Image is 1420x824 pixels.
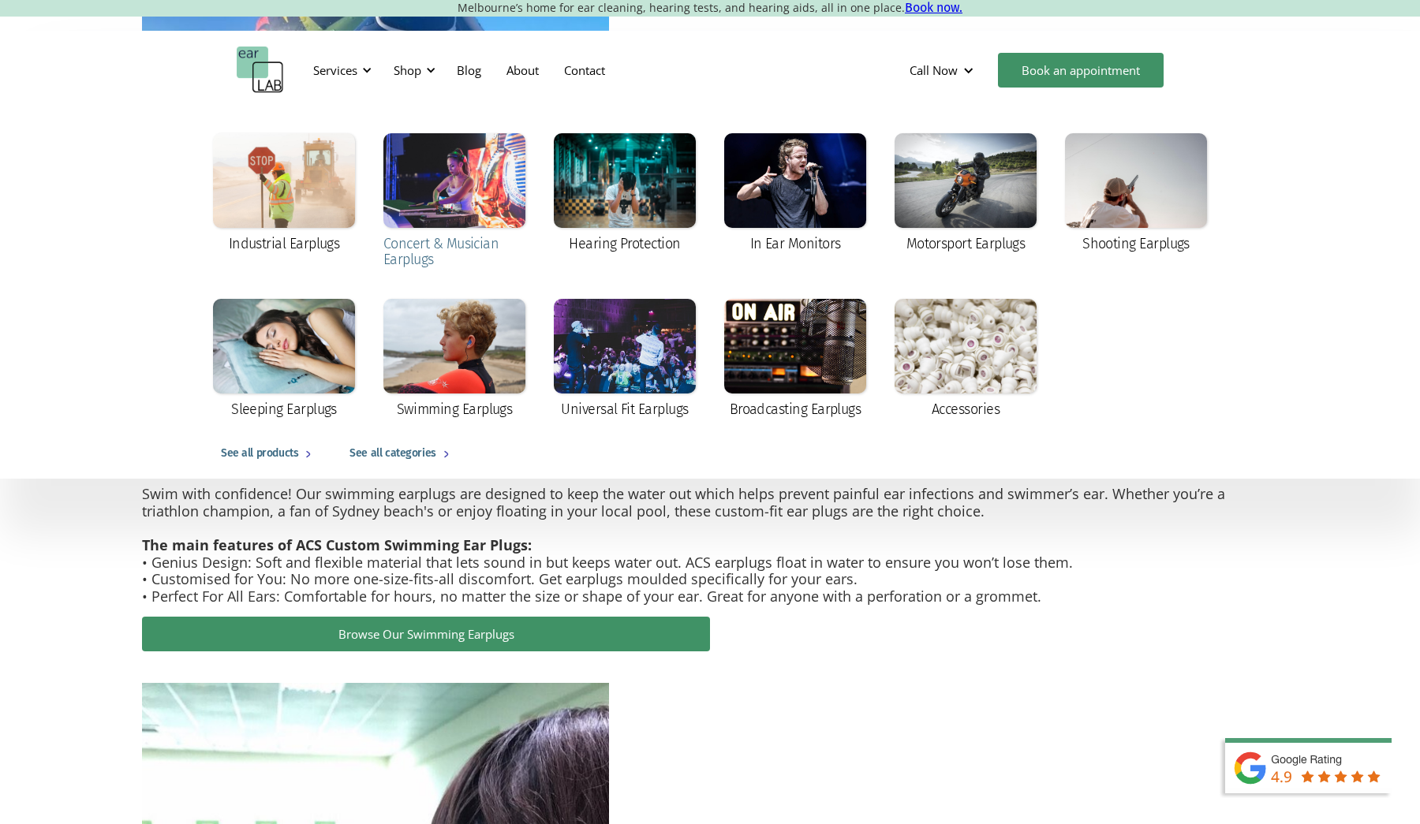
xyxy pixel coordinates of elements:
[561,401,688,417] div: Universal Fit Earplugs
[313,62,357,78] div: Services
[716,291,874,428] a: Broadcasting Earplugs
[142,486,1278,605] p: Swim with confidence! Our swimming earplugs are designed to keep the water out which helps preven...
[546,125,704,263] a: Hearing Protection
[397,401,513,417] div: Swimming Earplugs
[998,53,1164,88] a: Book an appointment
[349,444,435,463] div: See all categories
[304,47,376,94] div: Services
[546,291,704,428] a: Universal Fit Earplugs
[897,47,990,94] div: Call Now
[906,236,1026,252] div: Motorsport Earplugs
[205,428,334,479] a: See all products
[716,125,874,263] a: In Ear Monitors
[205,291,363,428] a: Sleeping Earplugs
[229,236,340,252] div: Industrial Earplugs
[1057,125,1215,263] a: Shooting Earplugs
[205,125,363,263] a: Industrial Earplugs
[887,291,1044,428] a: Accessories
[394,62,421,78] div: Shop
[730,401,861,417] div: Broadcasting Earplugs
[237,47,284,94] a: home
[221,444,298,463] div: See all products
[384,47,440,94] div: Shop
[932,401,1000,417] div: Accessories
[334,428,471,479] a: See all categories
[376,125,533,278] a: Concert & Musician Earplugs
[910,62,958,78] div: Call Now
[887,125,1044,263] a: Motorsport Earplugs
[569,236,680,252] div: Hearing Protection
[494,47,551,93] a: About
[231,401,337,417] div: Sleeping Earplugs
[142,617,710,651] a: Browse Our Swimming Earplugs
[444,47,494,93] a: Blog
[383,236,525,267] div: Concert & Musician Earplugs
[1082,236,1190,252] div: Shooting Earplugs
[142,535,532,554] strong: The main features of ACS Custom Swimming Ear Plugs:
[551,47,618,93] a: Contact
[750,236,841,252] div: In Ear Monitors
[376,291,533,428] a: Swimming Earplugs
